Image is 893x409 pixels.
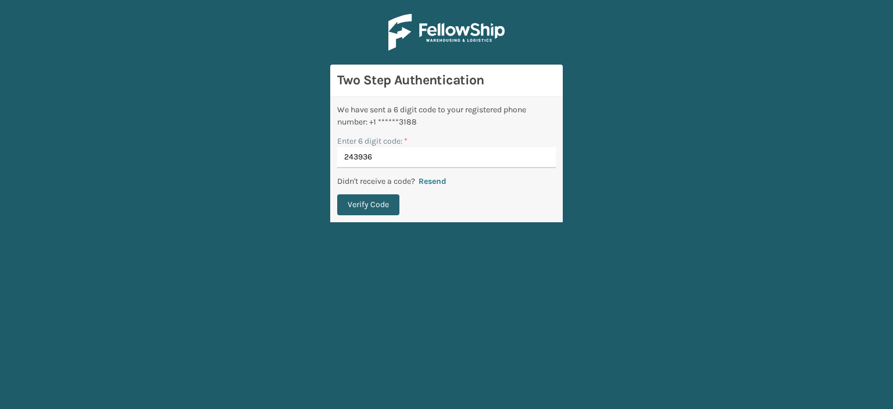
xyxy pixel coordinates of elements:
div: We have sent a 6 digit code to your registered phone number: +1 ******3188 [337,104,556,128]
p: Didn't receive a code? [337,175,415,187]
button: Verify Code [337,194,399,215]
button: Resend [415,176,450,187]
label: Enter 6 digit code: [337,135,408,147]
h3: Two Step Authentication [337,72,556,89]
img: Logo [388,14,505,51]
